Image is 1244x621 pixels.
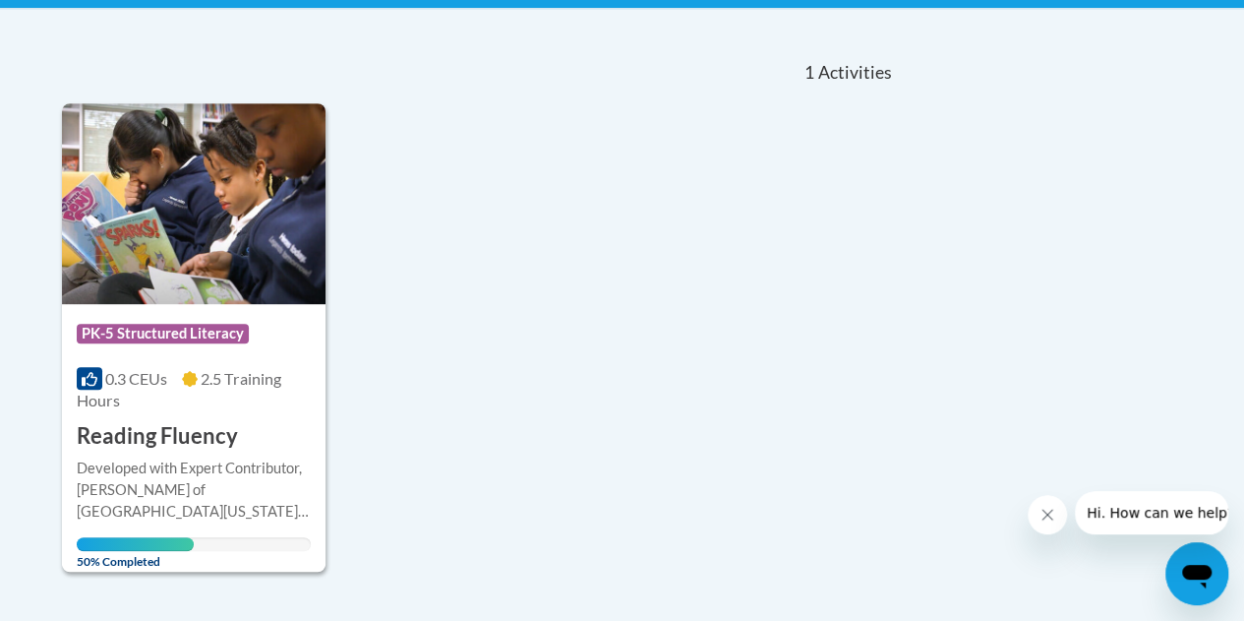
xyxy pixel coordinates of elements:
[62,103,326,572] a: Course LogoPK-5 Structured Literacy0.3 CEUs2.5 Training Hours Reading FluencyDeveloped with Exper...
[12,14,159,30] span: Hi. How can we help?
[77,537,194,569] span: 50% Completed
[817,62,891,84] span: Activities
[1075,491,1228,534] iframe: Message from company
[77,458,311,523] div: Developed with Expert Contributor, [PERSON_NAME] of [GEOGRAPHIC_DATA][US_STATE], [GEOGRAPHIC_DATA...
[77,324,249,343] span: PK-5 Structured Literacy
[1165,542,1228,605] iframe: Button to launch messaging window
[77,537,194,551] div: Your progress
[804,62,814,84] span: 1
[105,369,167,388] span: 0.3 CEUs
[1028,495,1067,534] iframe: Close message
[62,103,326,304] img: Course Logo
[77,421,238,452] h3: Reading Fluency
